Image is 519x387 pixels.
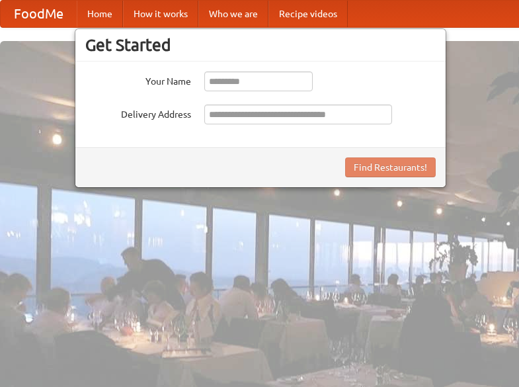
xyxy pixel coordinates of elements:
[268,1,348,27] a: Recipe videos
[198,1,268,27] a: Who we are
[85,105,191,121] label: Delivery Address
[345,157,436,177] button: Find Restaurants!
[85,71,191,88] label: Your Name
[123,1,198,27] a: How it works
[1,1,77,27] a: FoodMe
[77,1,123,27] a: Home
[85,35,436,55] h3: Get Started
